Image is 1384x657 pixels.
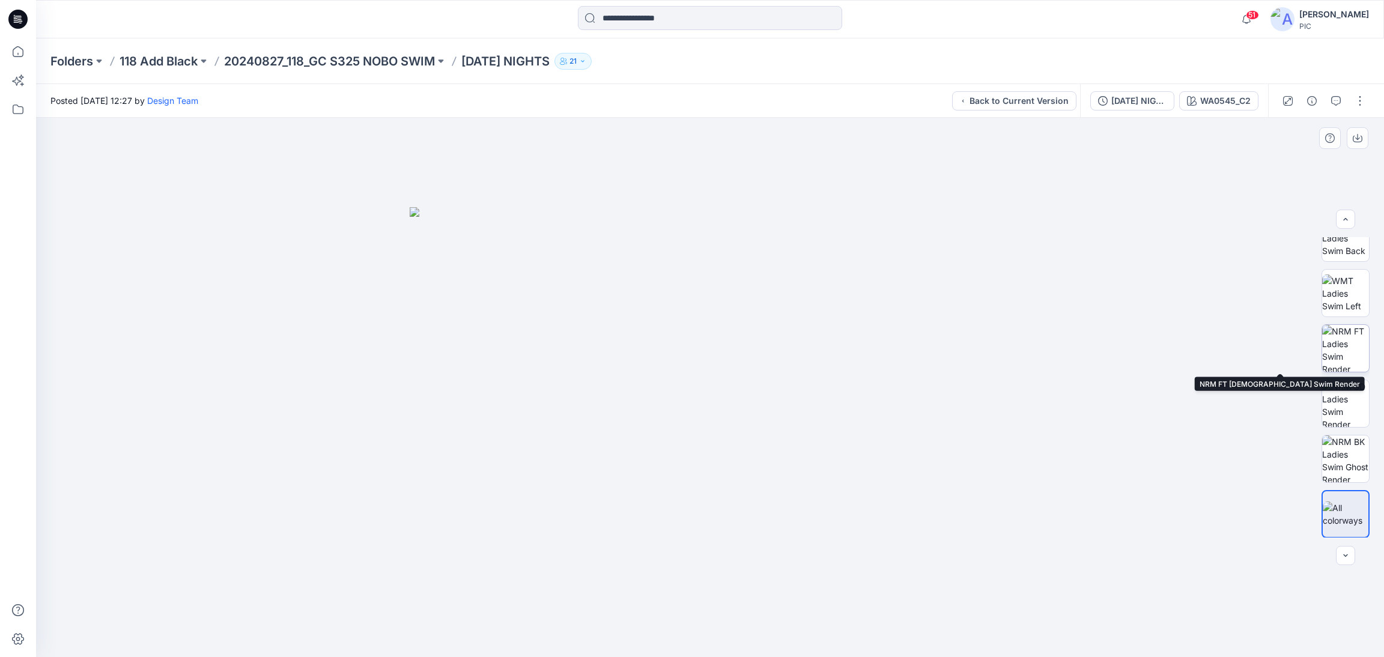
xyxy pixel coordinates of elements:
[1200,94,1251,107] div: WA0545_C2
[1246,10,1259,20] span: 51
[1179,91,1258,111] button: WA0545_C2
[1322,380,1369,427] img: NRM SD Ladies Swim Render
[1322,325,1369,372] img: NRM FT Ladies Swim Render
[1302,91,1322,111] button: Details
[952,91,1076,111] button: Back to Current Version
[1111,94,1167,107] div: [DATE] NIGHTS_V2
[461,53,550,70] p: [DATE] NIGHTS
[1299,7,1369,22] div: [PERSON_NAME]
[410,207,1010,657] img: eyJhbGciOiJIUzI1NiIsImtpZCI6IjAiLCJzbHQiOiJzZXMiLCJ0eXAiOiJKV1QifQ.eyJkYXRhIjp7InR5cGUiOiJzdG9yYW...
[224,53,435,70] a: 20240827_118_GC S325 NOBO SWIM
[1322,274,1369,312] img: WMT Ladies Swim Left
[50,53,93,70] a: Folders
[1322,435,1369,482] img: NRM BK Ladies Swim Ghost Render
[120,53,198,70] a: 118 Add Black
[554,53,592,70] button: 21
[1270,7,1294,31] img: avatar
[1299,22,1369,31] div: PIC
[50,94,198,107] span: Posted [DATE] 12:27 by
[569,55,577,68] p: 21
[1322,219,1369,257] img: WMT Ladies Swim Back
[1090,91,1174,111] button: [DATE] NIGHTS_V2
[1323,501,1368,527] img: All colorways
[147,95,198,106] a: Design Team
